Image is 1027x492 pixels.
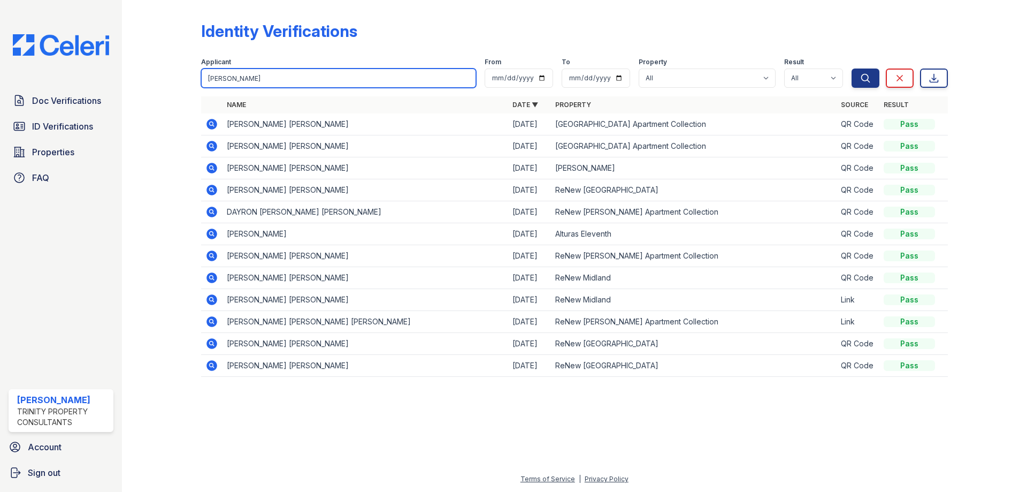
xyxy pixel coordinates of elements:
input: Search by name or phone number [201,69,476,88]
div: Pass [884,251,935,261]
td: [PERSON_NAME] [PERSON_NAME] [223,289,508,311]
label: From [485,58,501,66]
td: ReNew [PERSON_NAME] Apartment Collection [551,245,837,267]
td: ReNew Midland [551,267,837,289]
a: FAQ [9,167,113,188]
div: Pass [884,273,935,283]
td: [DATE] [508,135,551,157]
div: Pass [884,163,935,173]
a: Sign out [4,462,118,483]
a: Date ▼ [512,101,538,109]
div: Pass [884,316,935,327]
div: Trinity Property Consultants [17,406,109,428]
td: QR Code [837,223,879,245]
td: ReNew [GEOGRAPHIC_DATA] [551,179,837,201]
div: Identity Verifications [201,21,357,41]
td: QR Code [837,135,879,157]
td: [PERSON_NAME] [223,223,508,245]
div: Pass [884,141,935,152]
td: QR Code [837,201,879,223]
td: [DATE] [508,201,551,223]
label: Applicant [201,58,231,66]
td: [PERSON_NAME] [PERSON_NAME] [223,113,508,135]
td: QR Code [837,157,879,179]
td: [PERSON_NAME] [PERSON_NAME] [223,157,508,179]
img: CE_Logo_Blue-a8612792a0a2168367f1c8372b55b34899dd931a85d93a1a3d3e32e68fde9ad4.png [4,34,118,56]
span: Sign out [28,466,60,479]
a: Terms of Service [520,475,575,483]
div: Pass [884,229,935,239]
label: Property [639,58,667,66]
td: Link [837,289,879,311]
span: ID Verifications [32,120,93,133]
a: Result [884,101,909,109]
td: QR Code [837,333,879,355]
td: ReNew [GEOGRAPHIC_DATA] [551,355,837,377]
td: QR Code [837,267,879,289]
a: Account [4,436,118,458]
a: Privacy Policy [585,475,629,483]
div: | [579,475,581,483]
td: DAYRON [PERSON_NAME] [PERSON_NAME] [223,201,508,223]
td: Link [837,311,879,333]
td: [PERSON_NAME] [PERSON_NAME] [223,333,508,355]
span: Doc Verifications [32,94,101,107]
td: [PERSON_NAME] [PERSON_NAME] [223,179,508,201]
label: Result [784,58,804,66]
td: [PERSON_NAME] [PERSON_NAME] [223,355,508,377]
td: [DATE] [508,245,551,267]
span: FAQ [32,171,49,184]
td: [PERSON_NAME] [PERSON_NAME] [223,245,508,267]
td: ReNew Midland [551,289,837,311]
td: QR Code [837,113,879,135]
td: QR Code [837,245,879,267]
a: Source [841,101,868,109]
td: ReNew [PERSON_NAME] Apartment Collection [551,311,837,333]
span: Properties [32,146,74,158]
td: [DATE] [508,157,551,179]
td: ReNew [PERSON_NAME] Apartment Collection [551,201,837,223]
td: [DATE] [508,113,551,135]
span: Account [28,441,62,453]
div: Pass [884,119,935,130]
td: [DATE] [508,333,551,355]
td: [PERSON_NAME] [551,157,837,179]
td: [DATE] [508,223,551,245]
label: To [562,58,570,66]
td: QR Code [837,355,879,377]
a: ID Verifications [9,116,113,137]
div: Pass [884,360,935,371]
td: [DATE] [508,311,551,333]
td: [GEOGRAPHIC_DATA] Apartment Collection [551,135,837,157]
td: [PERSON_NAME] [PERSON_NAME] [223,135,508,157]
div: Pass [884,338,935,349]
a: Properties [9,141,113,163]
a: Name [227,101,246,109]
td: [PERSON_NAME] [PERSON_NAME] [223,267,508,289]
a: Doc Verifications [9,90,113,111]
td: [GEOGRAPHIC_DATA] Apartment Collection [551,113,837,135]
td: [PERSON_NAME] [PERSON_NAME] [PERSON_NAME] [223,311,508,333]
td: Alturas Eleventh [551,223,837,245]
td: QR Code [837,179,879,201]
div: Pass [884,294,935,305]
div: [PERSON_NAME] [17,393,109,406]
div: Pass [884,185,935,195]
td: [DATE] [508,289,551,311]
td: [DATE] [508,179,551,201]
a: Property [555,101,591,109]
div: Pass [884,207,935,217]
td: [DATE] [508,267,551,289]
td: [DATE] [508,355,551,377]
td: ReNew [GEOGRAPHIC_DATA] [551,333,837,355]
